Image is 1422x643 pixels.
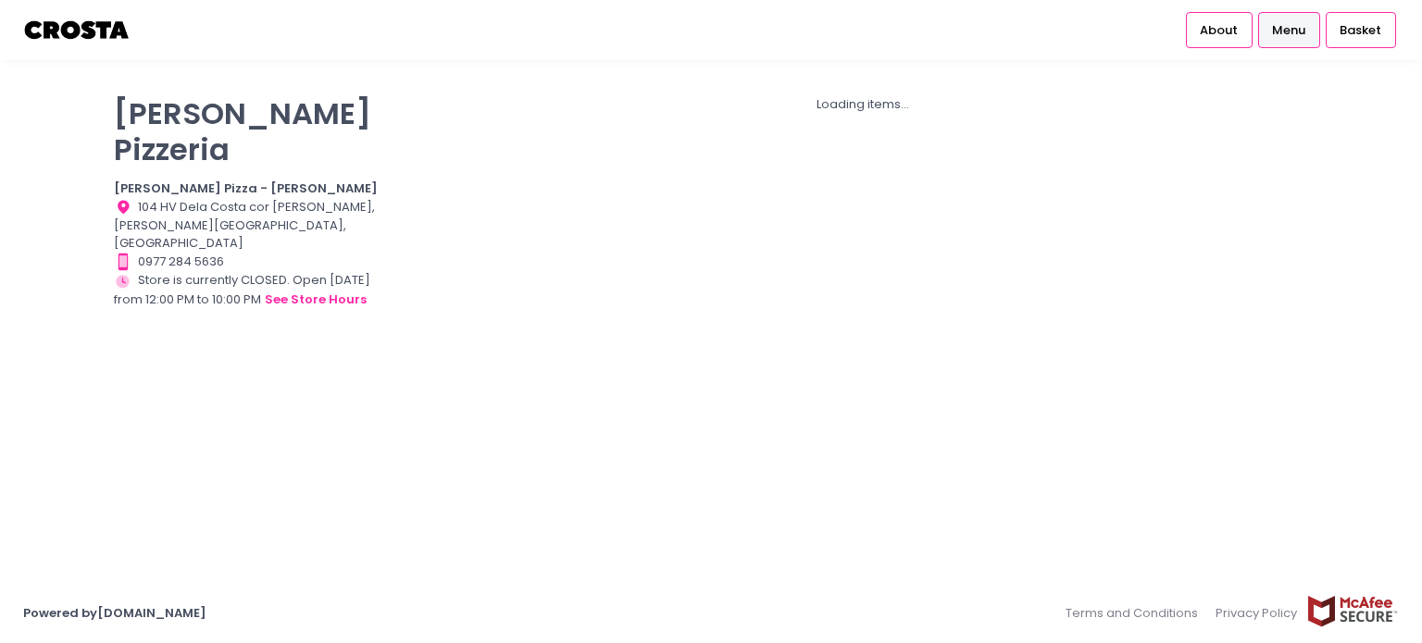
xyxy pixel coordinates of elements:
[1186,12,1253,47] a: About
[1340,21,1381,40] span: Basket
[1200,21,1238,40] span: About
[114,179,378,197] b: [PERSON_NAME] Pizza - [PERSON_NAME]
[114,198,395,253] div: 104 HV Dela Costa cor [PERSON_NAME], [PERSON_NAME][GEOGRAPHIC_DATA], [GEOGRAPHIC_DATA]
[1207,595,1307,631] a: Privacy Policy
[264,290,368,310] button: see store hours
[1272,21,1305,40] span: Menu
[114,95,395,167] p: [PERSON_NAME] Pizzeria
[1306,595,1399,627] img: mcafee-secure
[23,14,131,46] img: logo
[1066,595,1207,631] a: Terms and Conditions
[114,271,395,310] div: Store is currently CLOSED. Open [DATE] from 12:00 PM to 10:00 PM
[23,604,206,622] a: Powered by[DOMAIN_NAME]
[114,253,395,271] div: 0977 284 5636
[418,95,1308,114] div: Loading items...
[1258,12,1320,47] a: Menu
